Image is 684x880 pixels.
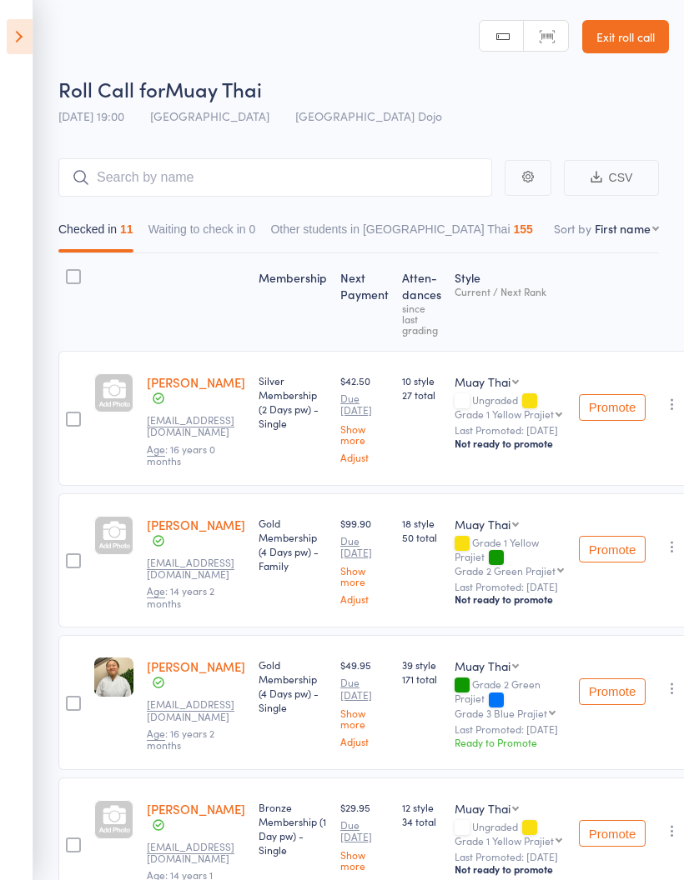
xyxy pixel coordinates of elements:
div: Next Payment [334,261,395,343]
small: dipindersingh@gmail.com [147,841,245,865]
label: Sort by [554,220,591,237]
div: Not ready to promote [455,437,566,450]
div: Gold Membership (4 Days pw) - Single [259,657,327,714]
img: image1743486862.png [94,657,133,697]
div: 155 [514,222,533,236]
div: Muay Thai [455,373,510,390]
span: 171 total [402,672,441,686]
div: since last grading [402,302,441,335]
div: Not ready to promote [455,862,566,876]
div: Not ready to promote [455,592,566,606]
span: : 14 years 2 months [147,583,214,609]
span: Roll Call for [58,75,165,102]
small: Last Promoted: [DATE] [455,424,566,436]
button: Waiting to check in0 [148,214,256,252]
span: : 16 years 0 months [147,442,215,467]
div: Grade 2 Green Prajiet [455,565,556,576]
div: Grade 1 Yellow Prajiet [455,408,554,419]
button: Promote [579,820,646,847]
span: 10 style [402,373,441,387]
div: Gold Membership (4 Days pw) - Family [259,516,327,572]
small: Last Promoted: [DATE] [455,581,566,592]
span: 39 style [402,657,441,672]
div: Style [448,261,572,343]
div: Grade 1 Yellow Prajiet [455,537,566,576]
small: Last Promoted: [DATE] [455,723,566,735]
small: Last Promoted: [DATE] [455,851,566,862]
div: Grade 1 Yellow Prajiet [455,835,554,846]
div: $99.90 [340,516,389,605]
div: Grade 2 Green Prajiet [455,678,566,717]
a: [PERSON_NAME] [147,657,245,675]
div: Muay Thai [455,657,510,674]
div: Ungraded [455,821,566,846]
span: 27 total [402,387,441,402]
span: 34 total [402,814,441,828]
span: [GEOGRAPHIC_DATA] Dojo [295,107,442,124]
span: 50 total [402,530,441,544]
div: $49.95 [340,657,389,747]
a: [PERSON_NAME] [147,373,245,391]
span: Muay Thai [165,75,262,102]
span: : 16 years 2 months [147,726,214,752]
a: Show more [340,707,389,729]
a: Adjust [340,736,389,747]
div: Muay Thai [455,516,510,532]
a: Adjust [340,452,389,462]
small: ljscherrenberg@hotmail.com [147,557,245,581]
small: Due [DATE] [340,819,389,843]
div: Ungraded [455,394,566,419]
div: Membership [252,261,334,343]
small: Eng.meligy@gmail.com [147,414,245,438]
small: Due [DATE] [340,535,389,559]
span: [GEOGRAPHIC_DATA] [150,107,269,124]
a: Show more [340,423,389,445]
button: Checked in11 [58,214,133,252]
a: [PERSON_NAME] [147,516,245,533]
a: Exit roll call [582,20,669,53]
button: Promote [579,678,646,705]
div: 0 [249,222,256,236]
div: Bronze Membership (1 Day pw) - Single [259,800,327,857]
button: Promote [579,536,646,562]
div: Silver Membership (2 Days pw) - Single [259,373,327,430]
a: [PERSON_NAME] [147,800,245,817]
small: Due [DATE] [340,677,389,701]
a: Show more [340,565,389,587]
div: $42.50 [340,373,389,462]
div: 11 [120,222,133,236]
span: 12 style [402,800,441,814]
input: Search by name [58,158,492,197]
div: First name [595,220,651,237]
span: [DATE] 19:00 [58,107,124,124]
small: Alyshiawong@gmail.com [147,698,245,722]
a: Adjust [340,593,389,604]
button: Promote [579,394,646,421]
div: Ready to Promote [455,735,566,749]
small: Due [DATE] [340,392,389,417]
button: CSV [564,160,659,196]
div: Muay Thai [455,800,510,817]
a: Show more [340,849,389,871]
div: Current / Next Rank [455,286,566,297]
div: Atten­dances [395,261,448,343]
button: Other students in [GEOGRAPHIC_DATA] Thai155 [270,214,532,252]
span: 18 style [402,516,441,530]
div: Grade 3 Blue Prajiet [455,707,547,718]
